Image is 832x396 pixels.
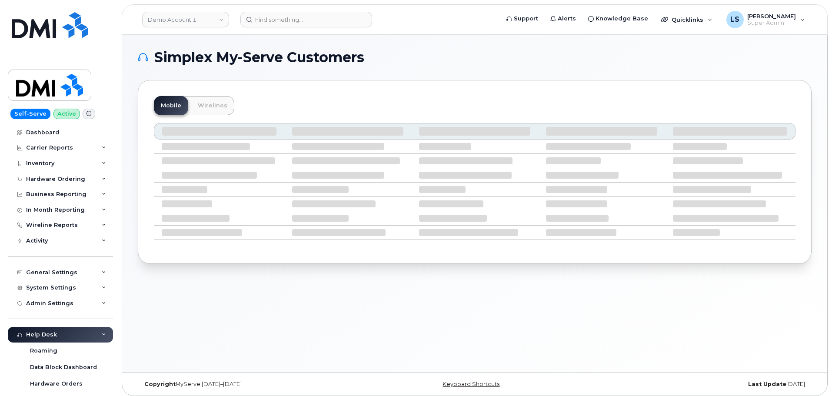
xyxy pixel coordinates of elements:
strong: Copyright [144,381,176,387]
a: Mobile [154,96,188,115]
div: [DATE] [587,381,812,388]
span: Simplex My-Serve Customers [154,51,364,64]
a: Wirelines [191,96,234,115]
strong: Last Update [748,381,786,387]
a: Keyboard Shortcuts [443,381,499,387]
div: MyServe [DATE]–[DATE] [138,381,363,388]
